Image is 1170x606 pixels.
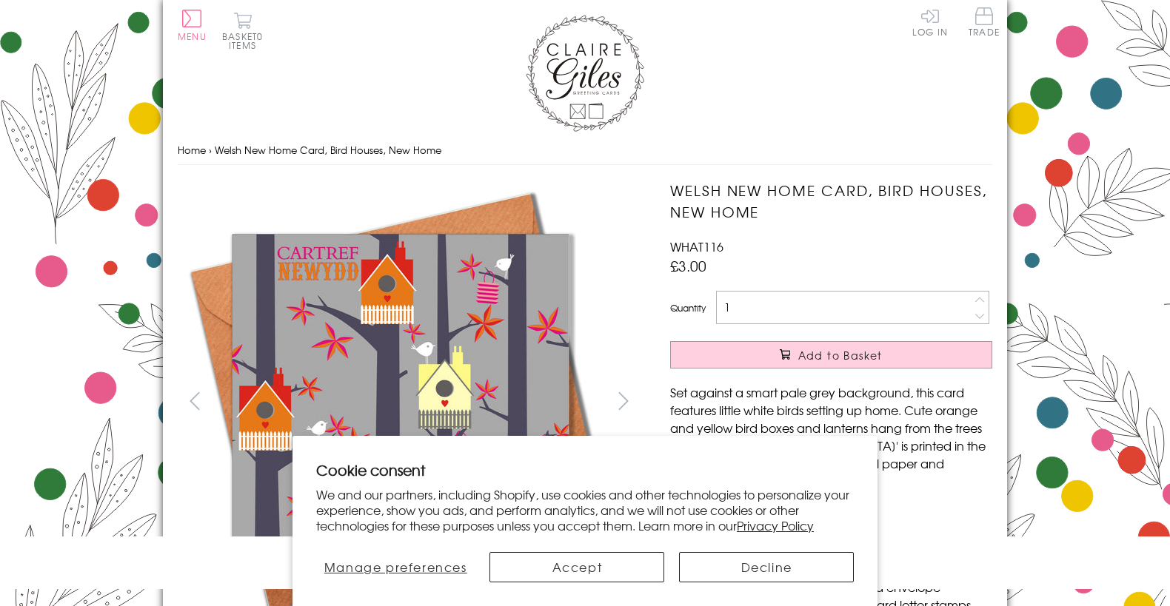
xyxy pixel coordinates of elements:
[209,143,212,157] span: ›
[679,552,854,582] button: Decline
[670,255,706,276] span: £3.00
[969,7,1000,36] span: Trade
[526,15,644,132] img: Claire Giles Greetings Cards
[178,143,206,157] a: Home
[178,10,207,41] button: Menu
[670,180,992,223] h1: Welsh New Home Card, Bird Houses, New Home
[670,383,992,490] p: Set against a smart pale grey background, this card features little white birds setting up home. ...
[489,552,664,582] button: Accept
[670,301,706,314] label: Quantity
[178,30,207,43] span: Menu
[178,384,211,417] button: prev
[969,7,1000,39] a: Trade
[229,30,263,52] span: 0 items
[316,459,854,480] h2: Cookie consent
[607,384,641,417] button: next
[737,516,814,534] a: Privacy Policy
[215,143,441,157] span: Welsh New Home Card, Bird Houses, New Home
[670,341,992,368] button: Add to Basket
[222,12,263,50] button: Basket0 items
[912,7,948,36] a: Log In
[316,552,475,582] button: Manage preferences
[178,135,992,166] nav: breadcrumbs
[324,558,467,576] span: Manage preferences
[798,348,883,363] span: Add to Basket
[670,238,723,255] span: WHAT116
[316,487,854,533] p: We and our partners, including Shopify, use cookies and other technologies to personalize your ex...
